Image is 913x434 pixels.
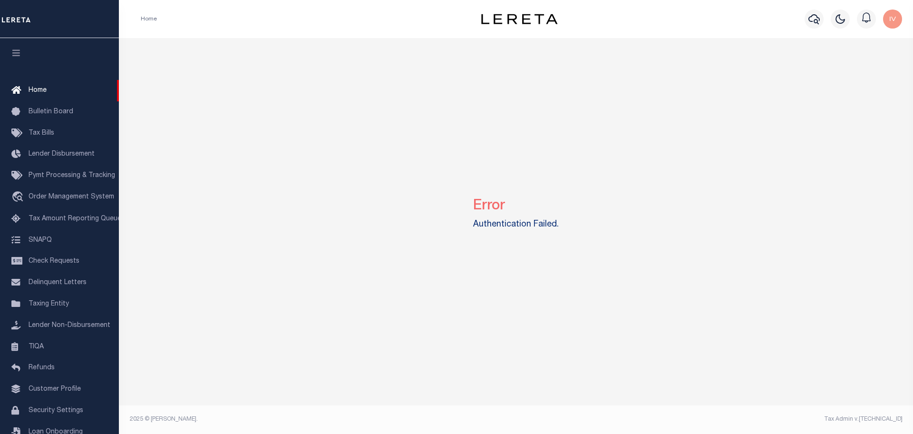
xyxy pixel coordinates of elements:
[473,190,559,215] h2: Error
[11,191,27,204] i: travel_explore
[29,172,115,179] span: Pymt Processing & Tracking
[29,216,121,222] span: Tax Amount Reporting Queue
[29,237,52,243] span: SNAPQ
[473,218,559,231] label: Authentication Failed.
[29,194,114,200] span: Order Management System
[883,10,902,29] img: svg+xml;base64,PHN2ZyB4bWxucz0iaHR0cDovL3d3dy53My5vcmcvMjAwMC9zdmciIHBvaW50ZXItZXZlbnRzPSJub25lIi...
[29,301,69,307] span: Taxing Entity
[29,87,47,94] span: Home
[29,365,55,371] span: Refunds
[29,322,110,329] span: Lender Non-Disbursement
[29,343,44,350] span: TIQA
[29,386,81,393] span: Customer Profile
[29,151,95,158] span: Lender Disbursement
[29,108,73,115] span: Bulletin Board
[29,279,87,286] span: Delinquent Letters
[141,15,157,23] li: Home
[29,258,79,265] span: Check Requests
[523,415,903,424] div: Tax Admin v.[TECHNICAL_ID]
[481,14,557,24] img: logo-dark.svg
[29,130,54,137] span: Tax Bills
[123,415,516,424] div: 2025 © [PERSON_NAME].
[29,407,83,414] span: Security Settings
